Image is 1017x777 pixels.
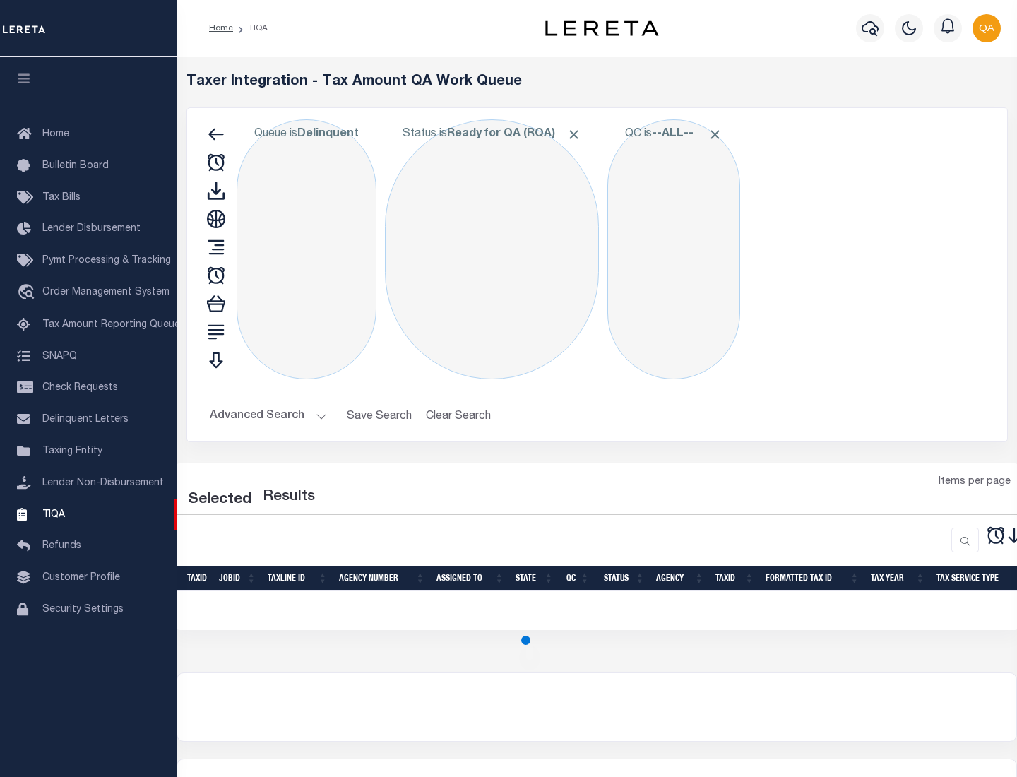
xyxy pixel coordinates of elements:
span: Home [42,129,69,139]
span: Delinquent Letters [42,415,129,425]
span: Refunds [42,541,81,551]
span: Taxing Entity [42,446,102,456]
div: Click to Edit [607,119,740,379]
span: Lender Disbursement [42,224,141,234]
i: travel_explore [17,284,40,302]
label: Results [263,486,315,509]
th: Assigned To [431,566,510,591]
img: svg+xml;base64,PHN2ZyB4bWxucz0iaHR0cDovL3d3dy53My5vcmcvMjAwMC9zdmciIHBvaW50ZXItZXZlbnRzPSJub25lIi... [973,14,1001,42]
span: Order Management System [42,287,169,297]
th: Tax Year [865,566,931,591]
b: --ALL-- [652,129,694,140]
span: Pymt Processing & Tracking [42,256,171,266]
a: Home [209,24,233,32]
span: Click to Remove [566,127,581,142]
th: TaxID [710,566,760,591]
th: TaxLine ID [262,566,333,591]
li: TIQA [233,22,268,35]
button: Advanced Search [210,403,327,430]
button: Save Search [338,403,420,430]
th: JobID [213,566,262,591]
div: Click to Edit [385,119,599,379]
span: Tax Bills [42,193,81,203]
span: Tax Amount Reporting Queue [42,320,180,330]
span: Bulletin Board [42,161,109,171]
span: Click to Remove [708,127,722,142]
th: QC [559,566,595,591]
span: TIQA [42,509,65,519]
span: Security Settings [42,605,124,615]
th: Status [595,566,650,591]
div: Selected [188,489,251,511]
th: Agency [650,566,710,591]
span: Check Requests [42,383,118,393]
h5: Taxer Integration - Tax Amount QA Work Queue [186,73,1008,90]
span: Items per page [939,475,1011,490]
span: SNAPQ [42,351,77,361]
th: TaxID [182,566,213,591]
button: Clear Search [420,403,497,430]
span: Customer Profile [42,573,120,583]
th: Formatted Tax ID [760,566,865,591]
th: Agency Number [333,566,431,591]
span: Lender Non-Disbursement [42,478,164,488]
img: logo-dark.svg [545,20,658,36]
th: State [510,566,559,591]
b: Ready for QA (RQA) [447,129,581,140]
b: Delinquent [297,129,359,140]
div: Click to Edit [237,119,376,379]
